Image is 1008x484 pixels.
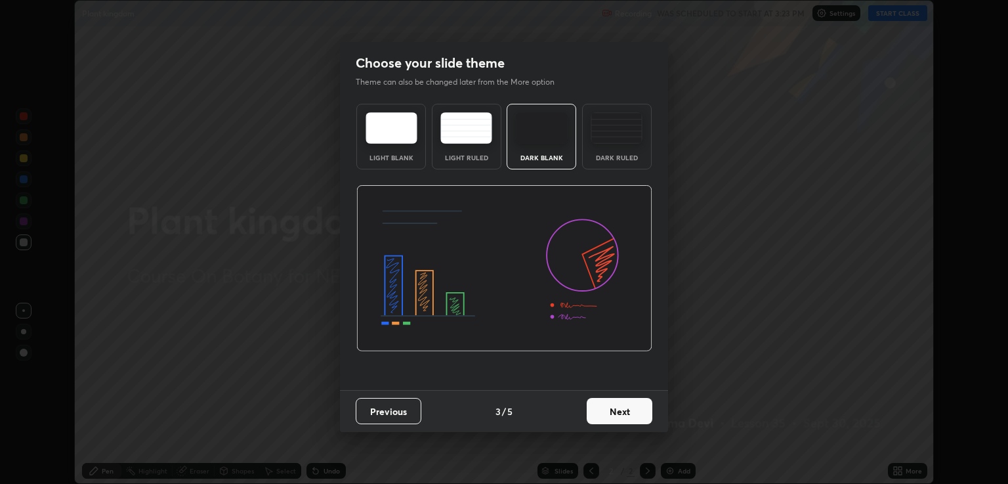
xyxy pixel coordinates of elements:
[507,405,513,418] h4: 5
[356,185,652,352] img: darkThemeBanner.d06ce4a2.svg
[587,398,652,424] button: Next
[365,154,417,161] div: Light Blank
[515,154,568,161] div: Dark Blank
[591,154,643,161] div: Dark Ruled
[516,112,568,144] img: darkTheme.f0cc69e5.svg
[440,112,492,144] img: lightRuledTheme.5fabf969.svg
[440,154,493,161] div: Light Ruled
[356,76,568,88] p: Theme can also be changed later from the More option
[502,405,506,418] h4: /
[495,405,501,418] h4: 3
[591,112,642,144] img: darkRuledTheme.de295e13.svg
[356,55,505,72] h2: Choose your slide theme
[366,112,417,144] img: lightTheme.e5ed3b09.svg
[356,398,421,424] button: Previous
